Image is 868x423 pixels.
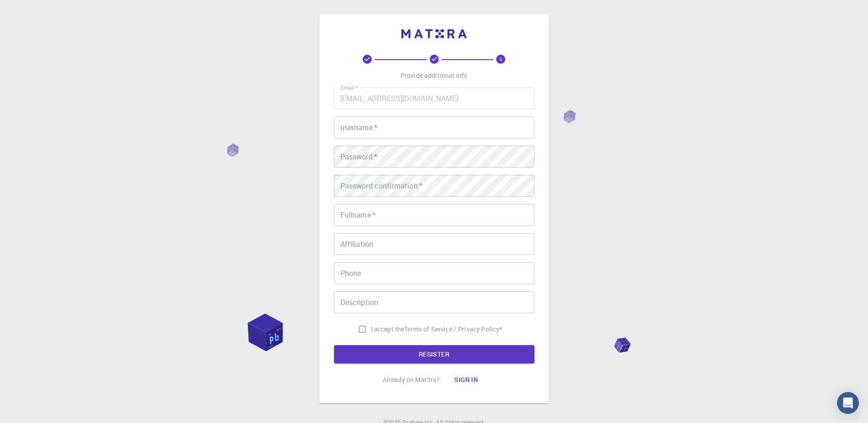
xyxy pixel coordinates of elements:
p: Already on Mat3ra? [383,375,440,384]
button: Sign in [447,371,485,389]
label: Email [340,84,358,92]
span: I accept the [371,325,405,334]
a: Terms of Service / Privacy Policy* [404,325,502,334]
p: Provide additional info [401,71,467,80]
text: 3 [499,56,502,62]
p: Terms of Service / Privacy Policy * [404,325,502,334]
button: REGISTER [334,345,534,363]
div: Open Intercom Messenger [837,392,859,414]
